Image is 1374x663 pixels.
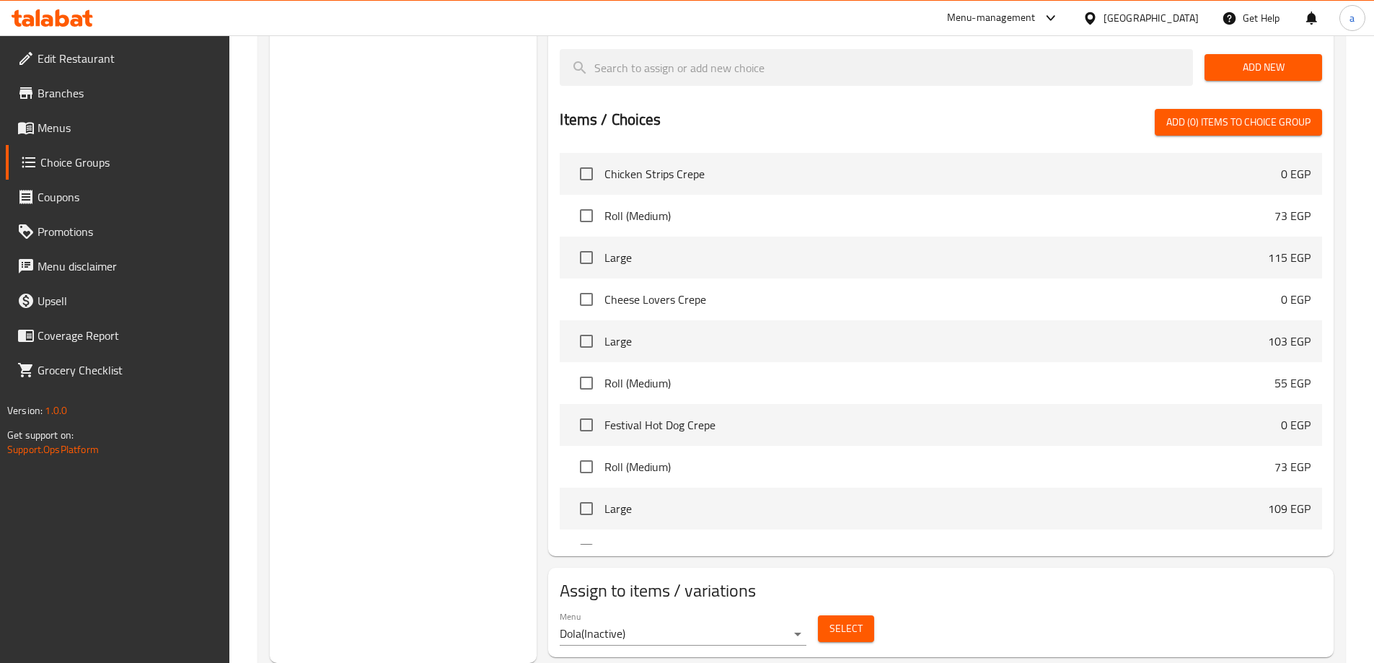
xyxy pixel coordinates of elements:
span: Select choice [571,410,602,440]
span: Meat Lovers Crepe [604,542,1281,559]
span: Large [604,500,1268,517]
span: Version: [7,401,43,420]
a: Grocery Checklist [6,353,229,387]
a: Menus [6,110,229,145]
span: Roll (Medium) [604,374,1274,392]
p: 0 EGP [1281,165,1311,183]
button: Add (0) items to choice group [1155,109,1322,136]
p: 0 EGP [1281,416,1311,434]
span: Large [604,333,1268,350]
span: Select choice [571,201,602,231]
span: Branches [38,84,218,102]
p: 73 EGP [1274,207,1311,224]
span: Promotions [38,223,218,240]
div: Menu-management [947,9,1036,27]
span: Select choice [571,326,602,356]
span: 1.0.0 [45,401,67,420]
span: Coupons [38,188,218,206]
span: Select choice [571,452,602,482]
span: Choice Groups [40,154,218,171]
span: Select choice [571,159,602,189]
label: Menu [560,612,581,621]
span: Select choice [571,493,602,524]
p: 115 EGP [1268,249,1311,266]
span: Select choice [571,535,602,566]
span: Large [604,249,1268,266]
p: 103 EGP [1268,333,1311,350]
a: Menu disclaimer [6,249,229,284]
span: Coverage Report [38,327,218,344]
div: Dola(Inactive) [560,623,806,646]
span: Select choice [571,242,602,273]
p: 109 EGP [1268,500,1311,517]
span: Select choice [571,368,602,398]
span: Grocery Checklist [38,361,218,379]
p: 55 EGP [1274,374,1311,392]
a: Upsell [6,284,229,318]
a: Support.OpsPlatform [7,440,99,459]
span: Add New [1216,58,1311,76]
span: Cheese Lovers Crepe [604,291,1281,308]
span: Select [829,620,863,638]
a: Promotions [6,214,229,249]
p: 0 EGP [1281,291,1311,308]
h2: Items / Choices [560,109,661,131]
span: Add (0) items to choice group [1166,113,1311,131]
a: Branches [6,76,229,110]
span: Menus [38,119,218,136]
div: [GEOGRAPHIC_DATA] [1104,10,1199,26]
span: Chicken Strips Crepe [604,165,1281,183]
a: Coverage Report [6,318,229,353]
span: Edit Restaurant [38,50,218,67]
span: Roll (Medium) [604,458,1274,475]
a: Coupons [6,180,229,214]
button: Add New [1205,54,1322,81]
span: a [1349,10,1355,26]
button: Select [818,615,874,642]
p: 0 EGP [1281,542,1311,559]
span: Festival Hot Dog Crepe [604,416,1281,434]
span: Menu disclaimer [38,258,218,275]
a: Choice Groups [6,145,229,180]
a: Edit Restaurant [6,41,229,76]
span: Roll (Medium) [604,207,1274,224]
input: search [560,49,1193,86]
span: Get support on: [7,426,74,444]
p: 73 EGP [1274,458,1311,475]
h2: Assign to items / variations [560,579,1322,602]
span: Upsell [38,292,218,309]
